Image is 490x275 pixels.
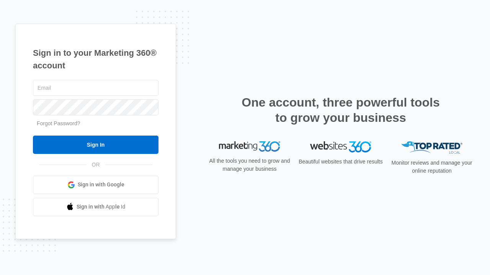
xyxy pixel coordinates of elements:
[389,159,475,175] p: Monitor reviews and manage your online reputation
[78,181,124,189] span: Sign in with Google
[33,136,158,154] input: Sign In
[219,141,280,152] img: Marketing 360
[310,141,371,152] img: Websites 360
[87,161,105,169] span: OR
[401,141,462,154] img: Top Rated Local
[33,47,158,72] h1: Sign in to your Marketing 360® account
[37,120,80,126] a: Forgot Password?
[207,157,292,173] p: All the tools you need to grow and manage your business
[33,198,158,216] a: Sign in with Apple Id
[33,80,158,96] input: Email
[298,158,384,166] p: Beautiful websites that drive results
[77,203,126,211] span: Sign in with Apple Id
[33,176,158,194] a: Sign in with Google
[239,95,442,125] h2: One account, three powerful tools to grow your business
